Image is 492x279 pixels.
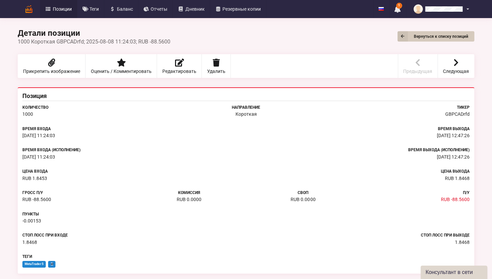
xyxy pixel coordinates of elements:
img: logo-5391b84d95ca78eb0fcbe8eb83ca0fe5.png [23,3,35,15]
span: 1.8468 [22,240,37,245]
h2: Стоп лосс при входе [22,233,241,238]
h2: Гросс П/У [22,190,127,195]
h2: Время выхода (исполнение) [251,148,470,153]
h2: Стоп лосс при выходе [251,233,470,238]
span: RUB -88.5600 [441,197,470,202]
span: 2025-08-08 11:24:03+0300 [22,133,55,138]
h2: Время входа (исполнение) [22,148,241,153]
a: Предыдущая [398,54,438,78]
span: Баланс [117,7,133,11]
h2: Направление [175,105,318,110]
a: Следующая [438,54,474,78]
div: Позиция [22,92,470,101]
h2: П/У [365,190,470,195]
span: Отчеты [151,7,167,11]
h2: Количество [22,105,165,110]
span: 2025-08-08 11:24:03+0300 [22,154,55,160]
span: Редактировать [162,69,196,74]
span: GBPCADrfd [445,111,470,117]
h2: Своп [251,190,356,195]
span: -0.00153 [22,218,41,223]
div: Детали позиции [18,28,474,45]
div: 1000 Короткая GBPCADrfd; 2025‑08‑08 11:24:03; RUB -88.5600 [18,38,474,45]
h2: Время Входа [22,126,241,131]
span: RUB -88.5600 [22,197,51,202]
h2: Время Выхода [251,126,470,131]
h2: Тикер [327,105,470,110]
span: Резервные копии [222,7,261,11]
span: RUB 0.0000 [291,197,315,202]
span: sl [48,261,55,267]
span: Позиции [53,7,72,11]
img: no_avatar_64x64-c1df70be568ff5ffbc6dc4fa4a63b692.png [414,4,423,14]
span: Дневник [185,7,205,11]
span: MetaTrader 5 [22,261,46,267]
span: Короткая [235,111,257,117]
span: 1000 [22,111,33,117]
span: Предыдущая [403,69,432,74]
h2: Цена Входа [22,169,241,174]
h2: Пункты [22,212,470,217]
span: Теги [90,7,99,11]
h2: Комиссия [137,190,241,195]
span: RUB 1.8468 [445,176,470,181]
span: Оценить / Комментировать [91,69,152,74]
span: RUB 0.0000 [177,197,201,202]
iframe: chat widget [421,264,489,279]
h2: Цена Выхода [251,169,470,174]
span: Удалить [207,69,225,74]
span: 2025-08-08 12:47:26+0300 [437,133,470,138]
span: 2025-08-08 12:47:26+0300 [437,154,470,160]
span: 1.8468 [455,240,470,245]
span: RUB 1.8453 [22,176,47,181]
h2: Теги [22,254,470,259]
span: Прикрепить изображение [23,69,80,74]
a: Вернуться к списку позиций [397,31,474,41]
span: Следующая [443,69,469,74]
